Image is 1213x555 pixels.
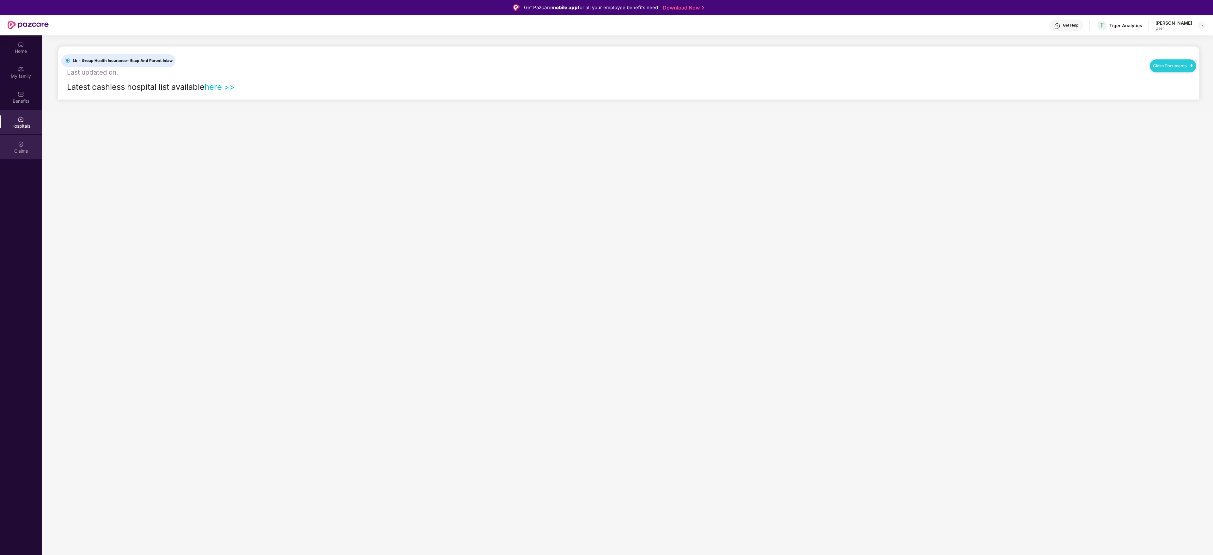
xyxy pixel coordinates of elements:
[1054,23,1060,29] img: svg+xml;base64,PHN2ZyBpZD0iSGVscC0zMngzMiIgeG1sbnM9Imh0dHA6Ly93d3cudzMub3JnLzIwMDAvc3ZnIiB3aWR0aD...
[1155,26,1192,31] div: User
[67,82,204,92] span: Latest cashless hospital list available
[70,58,175,64] span: 1b - Group Health Insurance
[663,4,702,11] a: Download Now
[1155,20,1192,26] div: [PERSON_NAME]
[1190,64,1193,68] img: svg+xml;base64,PHN2ZyB4bWxucz0iaHR0cDovL3d3dy53My5vcmcvMjAwMC9zdmciIHdpZHRoPSIxMC40IiBoZWlnaHQ9Ij...
[702,4,704,11] img: Stroke
[204,82,235,92] a: here >>
[552,4,578,10] strong: mobile app
[8,21,49,29] img: New Pazcare Logo
[67,67,118,77] div: Last updated on .
[18,141,24,147] img: svg+xml;base64,PHN2ZyBpZD0iQ2xhaW0iIHhtbG5zPSJodHRwOi8vd3d3LnczLm9yZy8yMDAwL3N2ZyIgd2lkdGg9IjIwIi...
[18,41,24,47] img: svg+xml;base64,PHN2ZyBpZD0iSG9tZSIgeG1sbnM9Imh0dHA6Ly93d3cudzMub3JnLzIwMDAvc3ZnIiB3aWR0aD0iMjAiIG...
[513,4,520,11] img: Logo
[18,91,24,97] img: svg+xml;base64,PHN2ZyBpZD0iQmVuZWZpdHMiIHhtbG5zPSJodHRwOi8vd3d3LnczLm9yZy8yMDAwL3N2ZyIgd2lkdGg9Ij...
[1109,22,1142,28] div: Tiger Analytics
[127,58,173,63] span: - Escp And Parent Inlaw
[1153,63,1193,68] a: Claim Documents
[18,116,24,122] img: svg+xml;base64,PHN2ZyBpZD0iSG9zcGl0YWxzIiB4bWxucz0iaHR0cDovL3d3dy53My5vcmcvMjAwMC9zdmciIHdpZHRoPS...
[1063,23,1078,28] div: Get Help
[524,4,658,11] div: Get Pazcare for all your employee benefits need
[1199,23,1204,28] img: svg+xml;base64,PHN2ZyBpZD0iRHJvcGRvd24tMzJ4MzIiIHhtbG5zPSJodHRwOi8vd3d3LnczLm9yZy8yMDAwL3N2ZyIgd2...
[1100,21,1104,29] span: T
[18,66,24,72] img: svg+xml;base64,PHN2ZyB3aWR0aD0iMjAiIGhlaWdodD0iMjAiIHZpZXdCb3g9IjAgMCAyMCAyMCIgZmlsbD0ibm9uZSIgeG...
